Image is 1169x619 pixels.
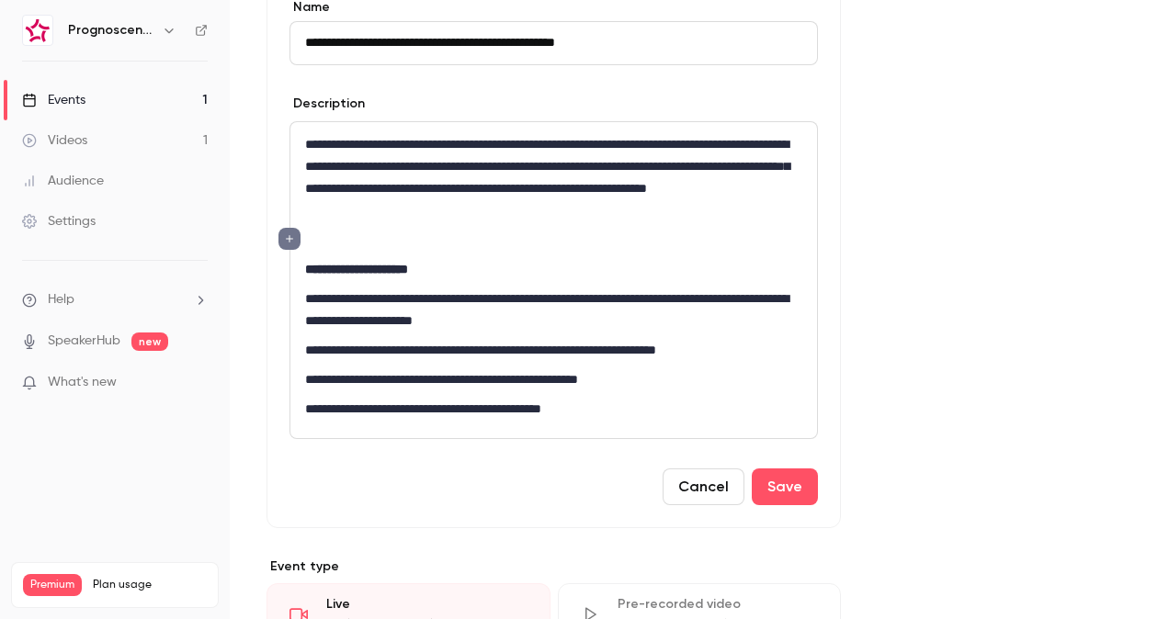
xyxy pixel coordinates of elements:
span: Premium [23,574,82,596]
section: description [289,121,818,439]
button: Save [752,468,818,505]
li: help-dropdown-opener [22,290,208,309]
a: SpeakerHub [48,332,120,351]
span: What's new [48,373,117,392]
div: Settings [22,212,96,231]
img: Prognoscentret | Powered by Hubexo [23,16,52,45]
div: editor [290,122,817,438]
span: Plan usage [93,578,207,592]
label: Description [289,95,365,113]
iframe: Noticeable Trigger [186,375,208,391]
div: Videos [22,131,87,150]
div: Pre-recorded video [618,595,819,613]
p: Event type [267,557,841,576]
div: Events [22,91,85,109]
h6: Prognoscentret | Powered by Hubexo [68,21,154,39]
span: new [131,332,168,351]
div: Live [326,595,528,613]
div: Audience [22,172,104,190]
button: Cancel [663,468,744,505]
span: Help [48,290,74,309]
